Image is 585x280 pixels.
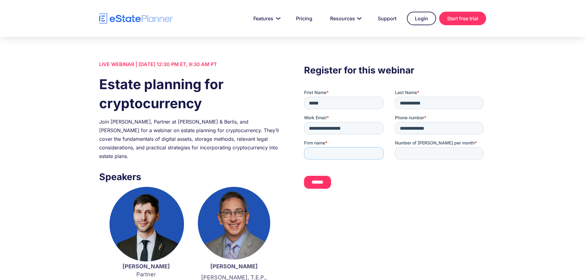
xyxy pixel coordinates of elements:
[99,170,281,184] h3: Speakers
[370,12,404,25] a: Support
[99,60,281,69] div: LIVE WEBINAR | [DATE] 12:30 PM ET, 9:30 AM PT
[99,117,281,160] div: Join [PERSON_NAME], Partner at [PERSON_NAME] & Berlis, and [PERSON_NAME] for a webinar on estate ...
[439,12,486,25] a: Start free trial
[289,12,320,25] a: Pricing
[246,12,286,25] a: Features
[123,263,170,270] strong: [PERSON_NAME]
[304,63,486,77] h3: Register for this webinar
[108,262,184,278] p: Partner
[304,89,486,194] iframe: Form 0
[99,75,281,113] h1: Estate planning for cryptocurrency
[407,12,436,25] a: Login
[323,12,367,25] a: Resources
[99,13,173,24] a: home
[210,263,258,270] strong: [PERSON_NAME]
